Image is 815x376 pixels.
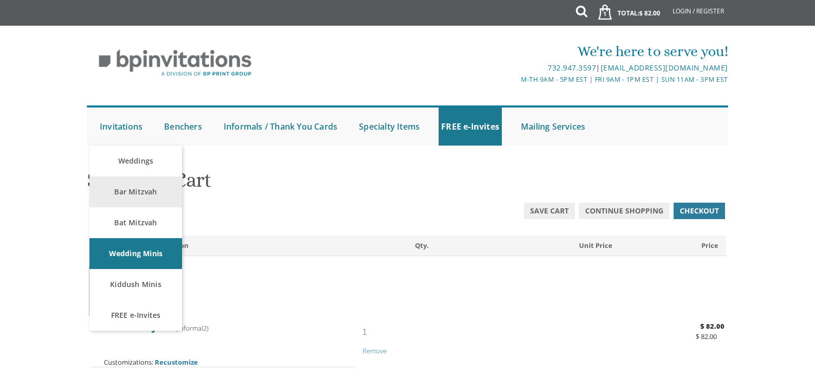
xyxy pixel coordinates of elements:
[301,62,728,74] div: |
[601,63,728,73] a: [EMAIL_ADDRESS][DOMAIN_NAME]
[639,9,660,17] span: $ 82.00
[176,324,209,333] span: (informal2)
[155,357,198,367] a: Recustomize
[548,63,596,73] a: 732.947.3597
[89,238,182,269] a: Wedding Minis
[104,357,153,367] strong: Customizations:
[142,241,407,250] div: Description
[301,74,728,85] div: M-Th 9am - 5pm EST | Fri 9am - 1pm EST | Sun 11am - 3pm EST
[696,332,717,341] span: $ 82.00
[161,108,205,146] a: Benchers
[700,321,725,331] span: $ 82.00
[530,206,569,216] span: Save Cart
[674,203,725,219] a: Checkout
[518,108,588,146] a: Mailing Services
[600,10,610,18] span: 1
[89,266,153,316] img: Show product details for Informal Style 2
[99,323,174,333] a: Informal Style 2
[514,241,620,250] div: Unit Price
[87,42,263,84] img: BP Invitation Loft
[363,346,387,355] span: Remove
[585,206,663,216] span: Continue Shopping
[221,108,340,146] a: Informals / Thank You Cards
[89,207,182,238] a: Bat Mitzvah
[97,108,145,146] a: Invitations
[620,241,727,250] div: Price
[301,41,728,62] div: We're here to serve you!
[89,269,182,300] a: Kiddush Minis
[363,346,387,355] a: Remove
[524,203,575,219] a: Save Cart
[89,176,182,207] a: Bar Mitzvah
[87,169,728,199] h1: Shopping Cart
[89,146,182,176] a: Weddings
[680,206,719,216] span: Checkout
[356,108,422,146] a: Specialty Items
[407,241,514,250] div: Qty.
[99,321,174,333] span: Informal Style 2
[579,203,669,219] a: Continue Shopping
[89,300,182,331] a: FREE e-Invites
[439,108,502,146] a: FREE e-Invites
